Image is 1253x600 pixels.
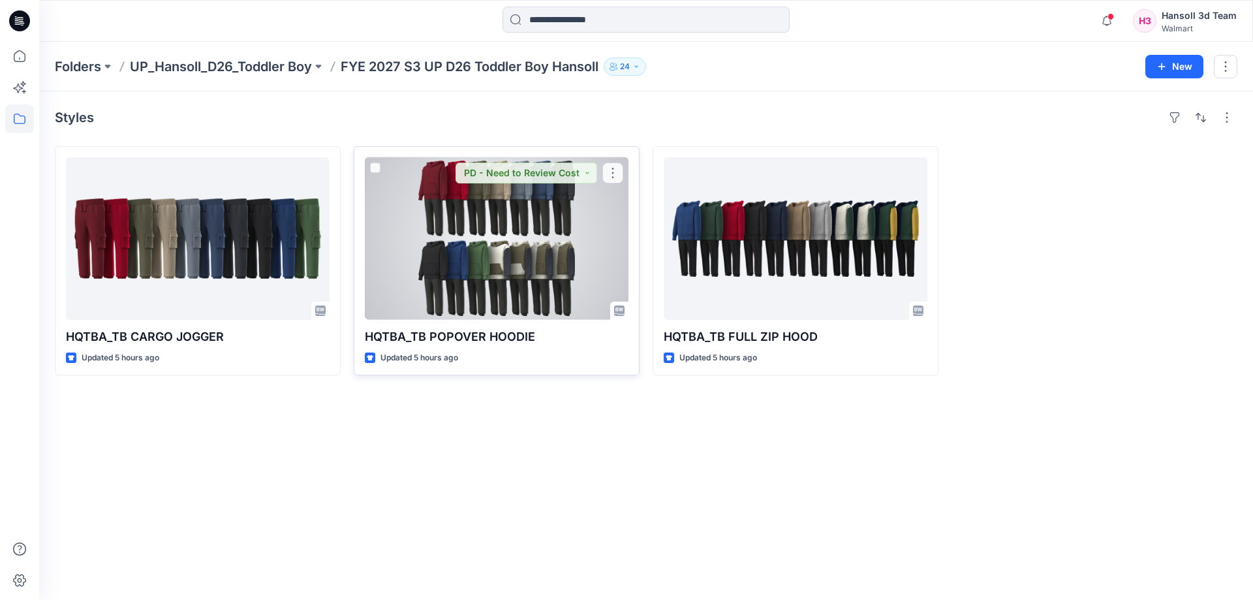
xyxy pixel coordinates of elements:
[82,351,159,365] p: Updated 5 hours ago
[55,57,101,76] a: Folders
[679,351,757,365] p: Updated 5 hours ago
[1145,55,1203,78] button: New
[664,157,927,320] a: HQTBA_TB FULL ZIP HOOD
[66,157,330,320] a: HQTBA_TB CARGO JOGGER
[66,328,330,346] p: HQTBA_TB CARGO JOGGER
[1162,24,1237,33] div: Walmart
[365,328,628,346] p: HQTBA_TB POPOVER HOODIE
[380,351,458,365] p: Updated 5 hours ago
[604,57,646,76] button: 24
[664,328,927,346] p: HQTBA_TB FULL ZIP HOOD
[55,110,94,125] h4: Styles
[1133,9,1156,33] div: H3
[130,57,312,76] a: UP_Hansoll_D26_Toddler Boy
[341,57,598,76] p: FYE 2027 S3 UP D26 Toddler Boy Hansoll
[620,59,630,74] p: 24
[365,157,628,320] a: HQTBA_TB POPOVER HOODIE
[1162,8,1237,24] div: Hansoll 3d Team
